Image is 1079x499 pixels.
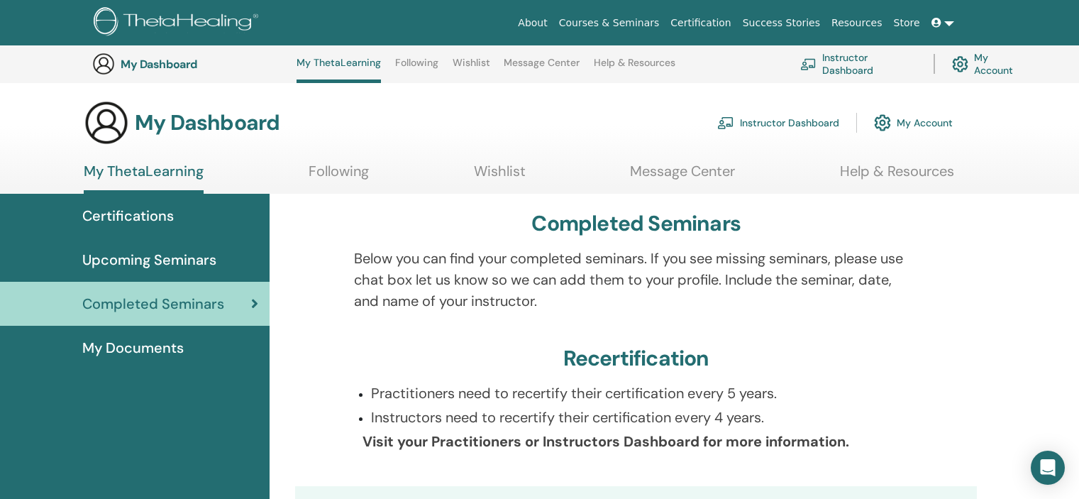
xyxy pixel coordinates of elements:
a: My Account [952,48,1027,79]
p: Instructors need to recertify their certification every 4 years. [371,407,919,428]
img: logo.png [94,7,263,39]
img: cog.svg [874,111,891,135]
img: generic-user-icon.jpg [84,100,129,146]
a: Courses & Seminars [553,10,665,36]
span: My Documents [82,337,184,358]
a: Following [395,57,438,79]
a: My Account [874,107,953,138]
a: Store [888,10,926,36]
a: Message Center [630,163,735,190]
a: Resources [826,10,888,36]
a: Wishlist [474,163,526,190]
a: About [512,10,553,36]
div: Open Intercom Messenger [1031,451,1065,485]
img: chalkboard-teacher.svg [717,116,734,129]
a: Instructor Dashboard [717,107,839,138]
b: Visit your Practitioners or Instructors Dashboard for more information. [363,432,849,451]
a: Success Stories [737,10,826,36]
img: generic-user-icon.jpg [92,53,115,75]
a: Certification [665,10,736,36]
a: Wishlist [453,57,490,79]
img: cog.svg [952,53,968,76]
a: My ThetaLearning [84,163,204,194]
span: Upcoming Seminars [82,249,216,270]
span: Certifications [82,205,174,226]
a: Message Center [504,57,580,79]
img: chalkboard-teacher.svg [800,58,817,70]
a: Help & Resources [594,57,675,79]
h3: My Dashboard [121,57,262,71]
h3: My Dashboard [135,110,280,136]
a: Help & Resources [840,163,954,190]
p: Below you can find your completed seminars. If you see missing seminars, please use chat box let ... [354,248,919,312]
h3: Recertification [563,346,709,371]
span: Completed Seminars [82,293,224,314]
a: Instructor Dashboard [800,48,917,79]
a: Following [309,163,369,190]
a: My ThetaLearning [297,57,381,83]
h3: Completed Seminars [531,211,741,236]
p: Practitioners need to recertify their certification every 5 years. [371,383,919,404]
